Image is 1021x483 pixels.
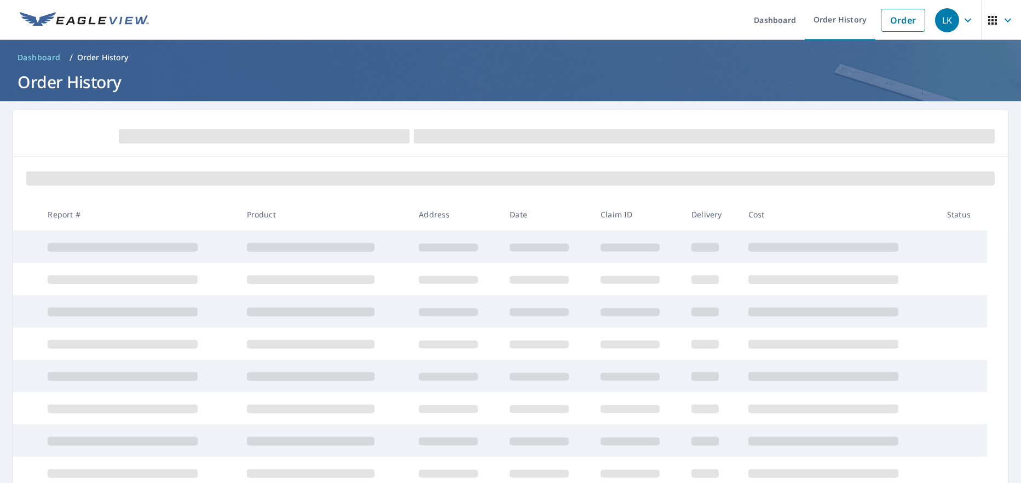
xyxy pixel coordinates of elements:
[20,12,149,28] img: EV Logo
[13,71,1008,93] h1: Order History
[13,49,1008,66] nav: breadcrumb
[881,9,925,32] a: Order
[410,198,501,231] th: Address
[592,198,683,231] th: Claim ID
[683,198,740,231] th: Delivery
[935,8,959,32] div: LK
[77,52,129,63] p: Order History
[238,198,411,231] th: Product
[501,198,592,231] th: Date
[18,52,61,63] span: Dashboard
[39,198,238,231] th: Report #
[938,198,987,231] th: Status
[13,49,65,66] a: Dashboard
[70,51,73,64] li: /
[740,198,938,231] th: Cost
